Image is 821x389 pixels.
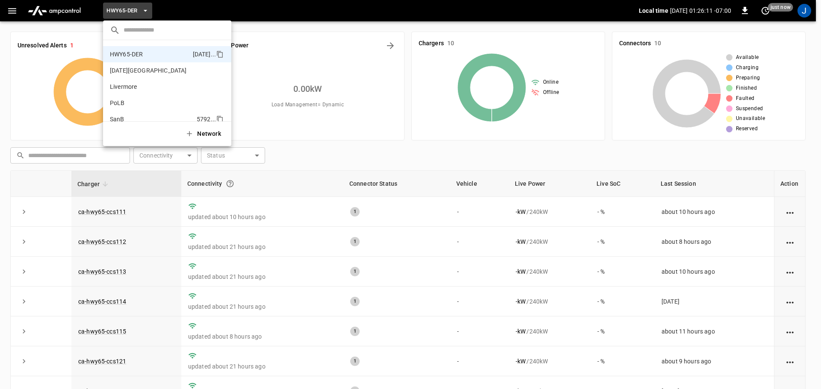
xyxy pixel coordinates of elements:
[110,115,193,123] p: SanB
[216,114,225,124] div: copy
[110,50,189,58] p: HWY65-DER
[110,82,195,91] p: Livermore
[216,49,225,59] div: copy
[110,99,193,107] p: PoLB
[180,125,228,143] button: Network
[110,66,194,75] p: [DATE][GEOGRAPHIC_DATA]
